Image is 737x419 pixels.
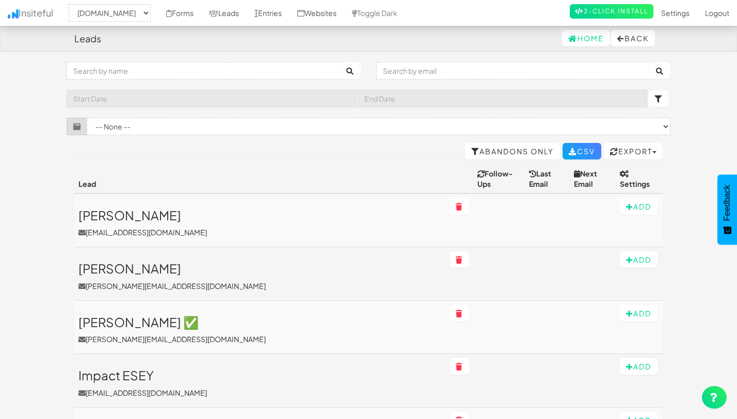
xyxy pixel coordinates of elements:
[78,208,441,237] a: [PERSON_NAME][EMAIL_ADDRESS][DOMAIN_NAME]
[604,143,663,159] button: Export
[74,34,101,44] h4: Leads
[717,174,737,245] button: Feedback - Show survey
[358,90,648,107] input: End Date
[620,198,658,215] button: Add
[67,62,341,79] input: Search by name
[78,315,441,344] a: [PERSON_NAME] ✅[PERSON_NAME][EMAIL_ADDRESS][DOMAIN_NAME]
[78,262,441,275] h3: [PERSON_NAME]
[8,9,19,19] img: icon.png
[620,358,658,375] button: Add
[78,334,441,344] p: [PERSON_NAME][EMAIL_ADDRESS][DOMAIN_NAME]
[562,30,610,46] a: Home
[74,164,445,194] th: Lead
[78,315,441,329] h3: [PERSON_NAME] ✅
[525,164,570,194] th: Last Email
[611,30,655,46] button: Back
[78,262,441,291] a: [PERSON_NAME][PERSON_NAME][EMAIL_ADDRESS][DOMAIN_NAME]
[67,90,357,107] input: Start Date
[570,4,653,19] a: 2-Click Install
[78,388,441,398] p: [EMAIL_ADDRESS][DOMAIN_NAME]
[376,62,650,79] input: Search by email
[473,164,525,194] th: Follow-Ups
[570,164,615,194] th: Next Email
[616,164,663,194] th: Settings
[78,227,441,237] p: [EMAIL_ADDRESS][DOMAIN_NAME]
[78,368,441,397] a: Impact ESEY[EMAIL_ADDRESS][DOMAIN_NAME]
[78,208,441,222] h3: [PERSON_NAME]
[723,185,732,221] span: Feedback
[465,143,560,159] a: Abandons Only
[78,368,441,382] h3: Impact ESEY
[563,143,601,159] a: CSV
[78,281,441,291] p: [PERSON_NAME][EMAIL_ADDRESS][DOMAIN_NAME]
[620,251,658,268] button: Add
[620,305,658,321] button: Add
